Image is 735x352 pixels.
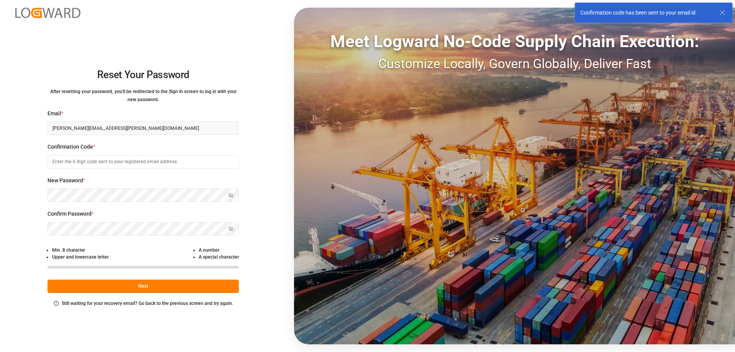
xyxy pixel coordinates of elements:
[580,9,712,17] div: Confirmation code has been sent to your email id
[15,8,80,18] img: Logward_new_orange.png
[199,254,239,260] small: A special character
[294,29,735,54] div: Meet Logward No-Code Supply Chain Execution:
[47,121,239,135] input: Enter your email
[47,280,239,293] button: Next
[294,54,735,74] div: Customize Locally, Govern Globally, Deliver Fast
[47,155,239,169] input: Enter the 6 digit code sent to your registered email address
[50,89,237,102] small: After resetting your password, you'll be redirected to the Sign In screen to log in with your new...
[199,247,219,253] small: A number
[62,301,233,306] small: Still waiting for your recovery email? Go back to the previous screen and try again.
[47,110,61,118] span: Email
[47,143,93,151] span: Confirmation Code
[47,63,239,87] h2: Reset Your Password
[47,210,91,218] span: Confirm Password
[47,177,83,185] span: New Password
[52,247,109,254] li: Min. 8 character
[52,254,109,260] small: Upper and lowercase letter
